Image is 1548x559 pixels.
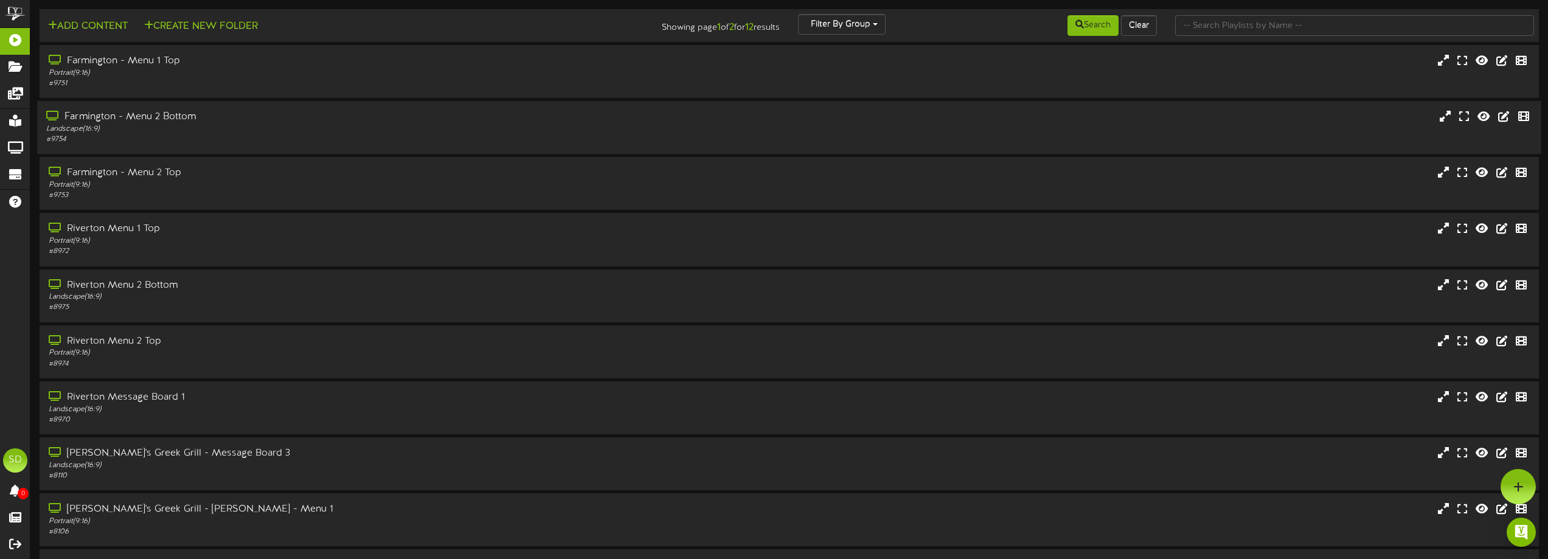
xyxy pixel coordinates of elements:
[49,348,655,358] div: Portrait ( 9:16 )
[49,502,655,516] div: [PERSON_NAME]'s Greek Grill - [PERSON_NAME] - Menu 1
[745,22,754,33] strong: 12
[798,14,886,35] button: Filter By Group
[49,460,655,471] div: Landscape ( 16:9 )
[49,302,655,313] div: # 8975
[49,516,655,527] div: Portrait ( 9:16 )
[1067,15,1119,36] button: Search
[18,488,29,499] span: 0
[49,527,655,537] div: # 8106
[49,292,655,302] div: Landscape ( 16:9 )
[49,391,655,404] div: Riverton Message Board 1
[49,54,655,68] div: Farmington - Menu 1 Top
[49,78,655,89] div: # 9751
[717,22,721,33] strong: 1
[44,19,131,34] button: Add Content
[141,19,262,34] button: Create New Folder
[49,166,655,180] div: Farmington - Menu 2 Top
[49,335,655,349] div: Riverton Menu 2 Top
[49,236,655,246] div: Portrait ( 9:16 )
[1175,15,1534,36] input: -- Search Playlists by Name --
[49,246,655,257] div: # 8972
[46,124,654,134] div: Landscape ( 16:9 )
[729,22,734,33] strong: 2
[1121,15,1157,36] button: Clear
[49,415,655,425] div: # 8970
[49,180,655,190] div: Portrait ( 9:16 )
[49,446,655,460] div: [PERSON_NAME]'s Greek Grill - Message Board 3
[49,279,655,293] div: Riverton Menu 2 Bottom
[49,359,655,369] div: # 8974
[3,448,27,473] div: SD
[49,190,655,201] div: # 9753
[49,222,655,236] div: Riverton Menu 1 Top
[49,404,655,415] div: Landscape ( 16:9 )
[46,110,654,124] div: Farmington - Menu 2 Bottom
[538,14,789,35] div: Showing page of for results
[49,68,655,78] div: Portrait ( 9:16 )
[46,134,654,145] div: # 9754
[49,471,655,481] div: # 8110
[1507,518,1536,547] div: Open Intercom Messenger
